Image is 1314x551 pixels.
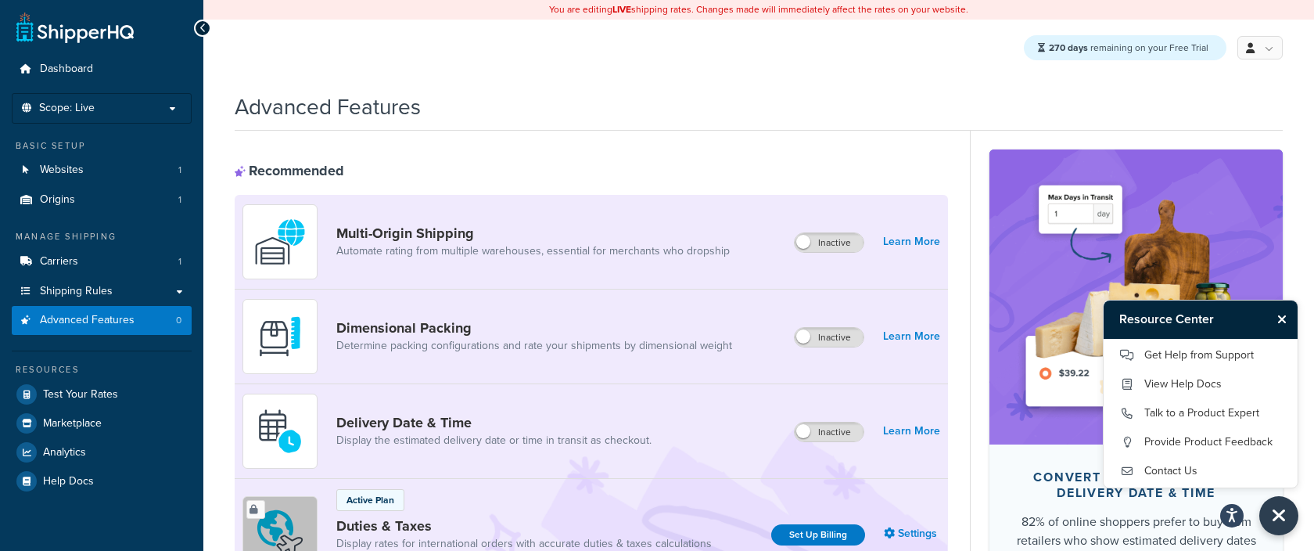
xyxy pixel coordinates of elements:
[1259,496,1298,535] button: Close Resource Center
[12,185,192,214] li: Origins
[1049,41,1208,55] span: remaining on your Free Trial
[346,493,394,507] p: Active Plan
[235,92,421,122] h1: Advanced Features
[178,193,181,207] span: 1
[43,475,94,488] span: Help Docs
[253,214,307,269] img: WatD5o0RtDAAAAAElFTkSuQmCC
[336,414,652,431] a: Delivery Date & Time
[1119,401,1282,426] a: Talk to a Product Expert
[336,319,732,337] a: Dimensional Packing
[795,423,863,441] label: Inactive
[12,247,192,276] a: Carriers1
[1119,343,1282,368] a: Get Help from Support
[40,193,75,207] span: Origins
[39,102,95,115] span: Scope: Live
[1119,430,1282,455] a: Provide Product Feedback
[12,55,192,84] a: Dashboard
[1119,372,1282,397] a: View Help Docs
[771,524,865,546] a: Set Up Billing
[253,404,307,459] img: gfkeb5ejjkALwAAAABJRU5ErkJggg==
[1119,459,1282,484] a: Contact Us
[40,285,113,298] span: Shipping Rules
[40,63,93,76] span: Dashboard
[12,363,192,376] div: Resources
[1270,310,1298,329] button: Close Resource Center
[12,139,192,153] div: Basic Setup
[43,417,102,430] span: Marketplace
[176,314,181,327] span: 0
[12,467,192,495] a: Help Docs
[1104,301,1270,338] h3: Resource Center
[235,162,344,179] div: Recommended
[12,306,192,335] a: Advanced Features0
[40,164,84,177] span: Websites
[795,233,863,252] label: Inactive
[40,255,78,268] span: Carriers
[12,156,192,185] li: Websites
[253,309,307,364] img: DTVBYsAAAAAASUVORK5CYII=
[12,306,192,335] li: Advanced Features
[178,164,181,177] span: 1
[12,230,192,243] div: Manage Shipping
[336,338,732,354] a: Determine packing configurations and rate your shipments by dimensional weight
[12,185,192,214] a: Origins1
[12,380,192,409] a: Test Your Rates
[336,243,730,259] a: Automate rating from multiple warehouses, essential for merchants who dropship
[178,255,181,268] span: 1
[12,156,192,185] a: Websites1
[1049,41,1088,55] strong: 270 days
[1013,173,1259,420] img: feature-image-ddt-36eae7f7280da8017bfb280eaccd9c446f90b1fe08728e4019434db127062ab4.png
[336,225,730,242] a: Multi-Origin Shipping
[795,328,863,347] label: Inactive
[884,523,940,545] a: Settings
[12,247,192,276] li: Carriers
[336,433,652,448] a: Display the estimated delivery date or time in transit as checkout.
[12,438,192,466] a: Analytics
[1014,470,1258,501] div: Convert more carts with delivery date & time
[883,231,940,253] a: Learn More
[1014,513,1258,550] div: 82% of online shoppers prefer to buy from retailers who show estimated delivery dates
[43,446,86,459] span: Analytics
[883,326,940,348] a: Learn More
[12,277,192,306] a: Shipping Rules
[40,314,135,327] span: Advanced Features
[43,388,118,402] span: Test Your Rates
[883,420,940,442] a: Learn More
[336,517,712,535] a: Duties & Taxes
[12,409,192,438] a: Marketplace
[612,2,631,16] b: LIVE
